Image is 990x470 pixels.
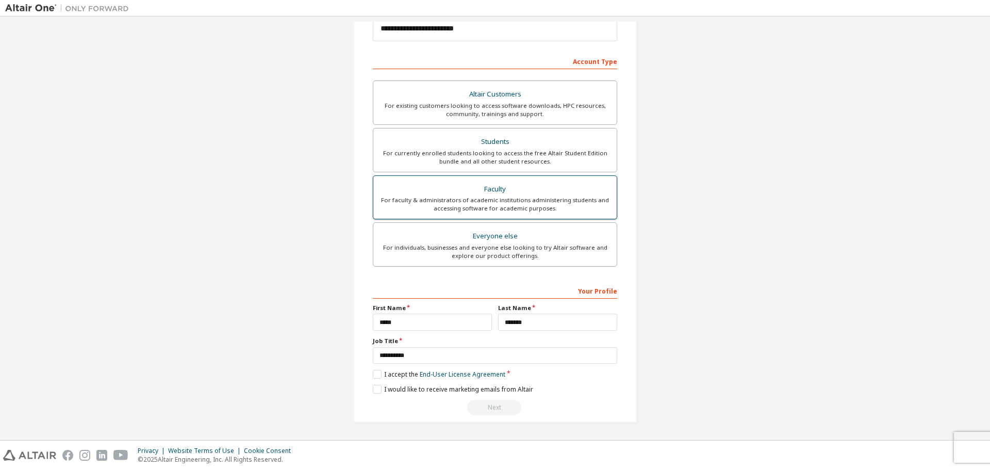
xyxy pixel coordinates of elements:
[3,450,56,461] img: altair_logo.svg
[113,450,128,461] img: youtube.svg
[379,87,610,102] div: Altair Customers
[138,447,168,455] div: Privacy
[373,337,617,345] label: Job Title
[168,447,244,455] div: Website Terms of Use
[373,385,533,394] label: I would like to receive marketing emails from Altair
[62,450,73,461] img: facebook.svg
[498,304,617,312] label: Last Name
[379,149,610,166] div: For currently enrolled students looking to access the free Altair Student Edition bundle and all ...
[373,53,617,69] div: Account Type
[79,450,90,461] img: instagram.svg
[373,400,617,415] div: Select your account type to continue
[379,196,610,213] div: For faculty & administrators of academic institutions administering students and accessing softwa...
[379,135,610,149] div: Students
[96,450,107,461] img: linkedin.svg
[373,370,505,379] label: I accept the
[379,244,610,260] div: For individuals, businesses and everyone else looking to try Altair software and explore our prod...
[379,229,610,244] div: Everyone else
[138,455,297,464] p: © 2025 Altair Engineering, Inc. All Rights Reserved.
[244,447,297,455] div: Cookie Consent
[373,304,492,312] label: First Name
[373,282,617,299] div: Your Profile
[379,182,610,197] div: Faculty
[379,102,610,118] div: For existing customers looking to access software downloads, HPC resources, community, trainings ...
[5,3,134,13] img: Altair One
[420,370,505,379] a: End-User License Agreement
